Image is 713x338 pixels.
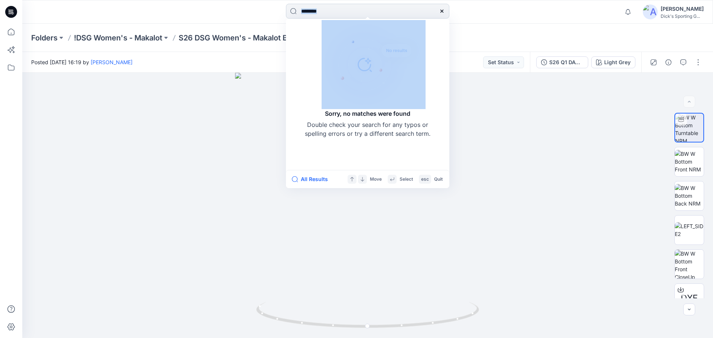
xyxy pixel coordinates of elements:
[591,56,635,68] button: Light Grey
[421,175,429,183] p: esc
[305,120,431,138] p: Double check your search for any typos or spelling errors or try a different search term.
[434,175,443,183] p: Quit
[370,175,382,183] p: Move
[681,292,698,305] span: DXF
[322,20,426,109] img: Sorry, no matches were found
[643,4,658,19] img: avatar
[549,58,583,66] div: S26 Q1 DAW16305 PROTO1_OPT2_250123
[536,56,588,68] button: S26 Q1 DAW16305 PROTO1_OPT2_250123
[675,150,704,173] img: BW W Bottom Front NRM
[91,59,133,65] a: [PERSON_NAME]
[292,175,333,184] button: All Results
[675,222,704,238] img: LEFT_SIDE2
[662,56,674,68] button: Details
[400,175,413,183] p: Select
[675,114,703,142] img: BW W Bottom Turntable NRM
[675,250,704,279] img: BW W Bottom Front CloseUp NRM
[661,13,704,19] div: Dick's Sporting G...
[179,33,303,43] a: S26 DSG Women's - Makalot Board
[675,184,704,207] img: BW W Bottom Back NRM
[325,109,410,118] h5: Sorry, no matches were found
[604,58,631,66] div: Light Grey
[661,4,704,13] div: [PERSON_NAME]
[31,58,133,66] span: Posted [DATE] 16:19 by
[74,33,162,43] a: !DSG Women's - Makalot
[31,33,58,43] a: Folders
